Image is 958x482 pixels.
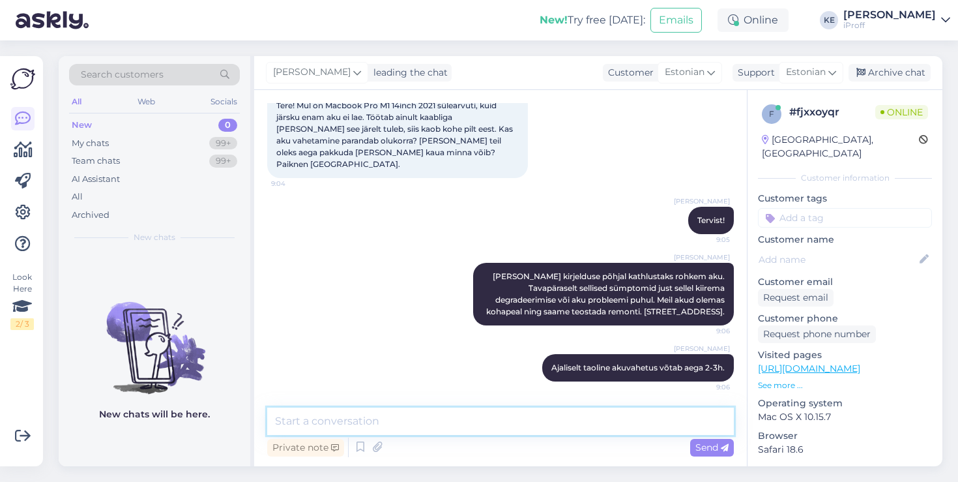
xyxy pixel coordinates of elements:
div: 99+ [209,137,237,150]
span: Online [875,105,928,119]
p: Customer name [758,233,932,247]
input: Add a tag [758,208,932,228]
img: No chats [59,279,250,396]
div: 2 / 3 [10,318,34,330]
div: # fjxxoyqr [789,104,875,120]
span: New chats [134,232,175,243]
div: Customer information [758,172,932,184]
p: Customer email [758,275,932,289]
div: 0 [218,119,237,132]
input: Add name [759,252,917,267]
img: Askly Logo [10,67,35,91]
a: [PERSON_NAME]iProff [843,10,950,31]
p: Visited pages [758,348,932,362]
div: Private note [267,439,344,457]
p: See more ... [758,380,932,391]
div: [GEOGRAPHIC_DATA], [GEOGRAPHIC_DATA] [762,133,919,160]
div: Online [718,8,789,32]
div: Archive chat [849,64,931,82]
span: Ajaliselt taoline akuvahetus võtab aega 2-3h. [551,363,725,372]
div: All [69,93,84,110]
span: 9:05 [681,235,730,245]
span: [PERSON_NAME] [674,344,730,354]
p: Customer phone [758,312,932,325]
span: Send [695,442,729,453]
a: [URL][DOMAIN_NAME] [758,363,860,374]
span: Estonian [786,65,826,80]
div: My chats [72,137,109,150]
div: 99+ [209,155,237,168]
b: New! [540,14,568,26]
div: Web [135,93,158,110]
div: Socials [208,93,240,110]
p: New chats will be here. [99,408,210,421]
div: Request phone number [758,325,876,343]
p: Customer tags [758,192,932,205]
p: Safari 18.6 [758,443,932,457]
span: 9:06 [681,326,730,336]
div: Team chats [72,155,120,168]
p: Operating system [758,397,932,410]
div: Customer [603,66,654,80]
span: Tervist! [697,215,725,225]
span: [PERSON_NAME] [674,196,730,206]
div: KE [820,11,838,29]
div: New [72,119,92,132]
p: Browser [758,429,932,443]
span: Estonian [665,65,704,80]
span: Search customers [81,68,164,82]
span: 9:06 [681,382,730,392]
div: Look Here [10,271,34,330]
span: f [769,109,774,119]
div: leading the chat [368,66,448,80]
div: Archived [72,209,109,222]
p: Mac OS X 10.15.7 [758,410,932,424]
div: AI Assistant [72,173,120,186]
div: [PERSON_NAME] [843,10,936,20]
span: [PERSON_NAME] [273,65,351,80]
div: iProff [843,20,936,31]
div: All [72,190,83,203]
div: Request email [758,289,834,307]
span: 9:04 [271,179,320,188]
span: [PERSON_NAME] kirjelduse põhjal kathlustaks rohkem aku. Tavapäraselt sellised sümptomid just sell... [486,271,727,316]
button: Emails [650,8,702,33]
span: [PERSON_NAME] [674,252,730,262]
div: Try free [DATE]: [540,12,645,28]
div: Support [733,66,775,80]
